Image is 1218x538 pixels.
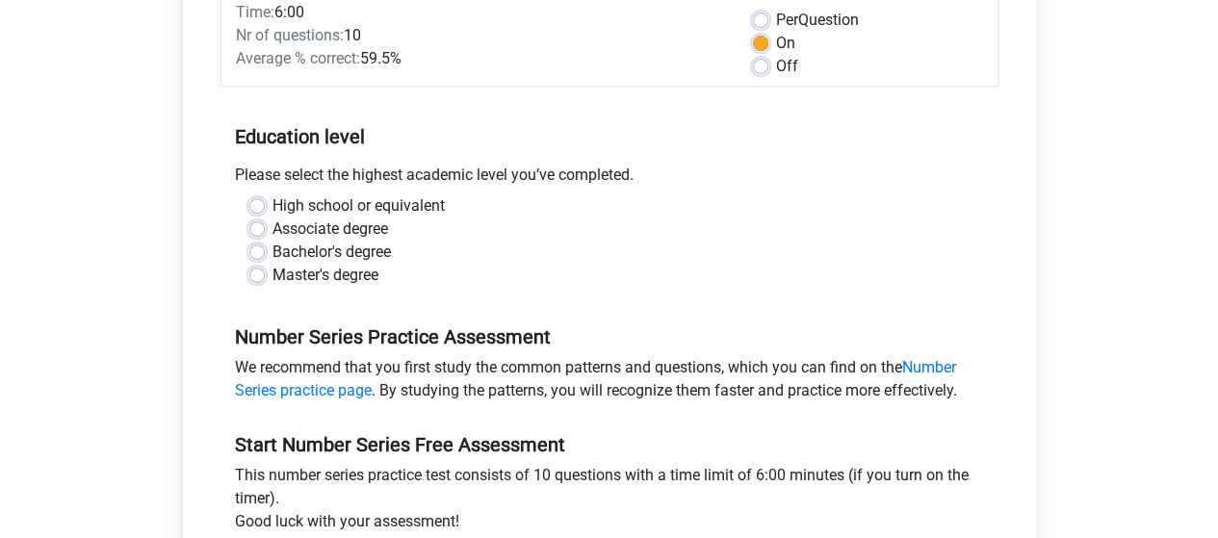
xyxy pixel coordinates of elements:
div: Please select the highest academic level you’ve completed. [220,164,998,194]
label: Off [776,55,798,78]
span: Time: [236,3,274,21]
span: Nr of questions: [236,26,344,44]
label: On [776,32,795,55]
h5: Education level [235,117,984,156]
span: Average % correct: [236,49,360,67]
div: We recommend that you first study the common patterns and questions, which you can find on the . ... [220,356,998,410]
label: Master's degree [272,264,378,287]
h5: Start Number Series Free Assessment [235,433,984,456]
div: 6:00 [221,1,739,24]
label: High school or equivalent [272,194,445,218]
span: Per [776,11,798,29]
div: 59.5% [221,47,739,70]
div: 10 [221,24,739,47]
label: Associate degree [272,218,388,241]
label: Bachelor's degree [272,241,391,264]
h5: Number Series Practice Assessment [235,325,984,348]
label: Question [776,9,859,32]
a: Number Series practice page [235,358,956,399]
